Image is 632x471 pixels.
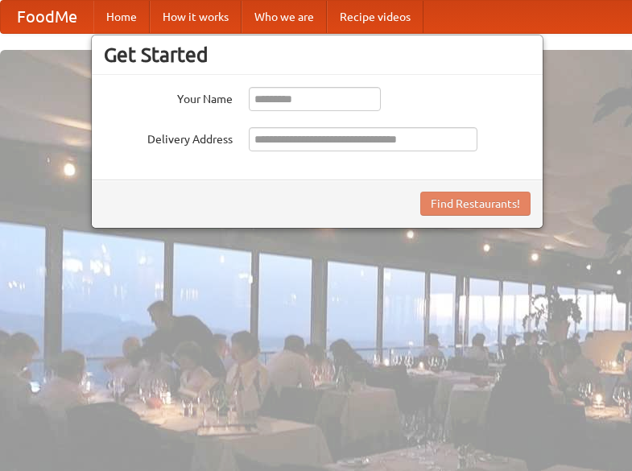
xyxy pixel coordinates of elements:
[1,1,93,33] a: FoodMe
[104,43,531,67] h3: Get Started
[420,192,531,216] button: Find Restaurants!
[150,1,242,33] a: How it works
[93,1,150,33] a: Home
[104,87,233,107] label: Your Name
[327,1,423,33] a: Recipe videos
[104,127,233,147] label: Delivery Address
[242,1,327,33] a: Who we are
